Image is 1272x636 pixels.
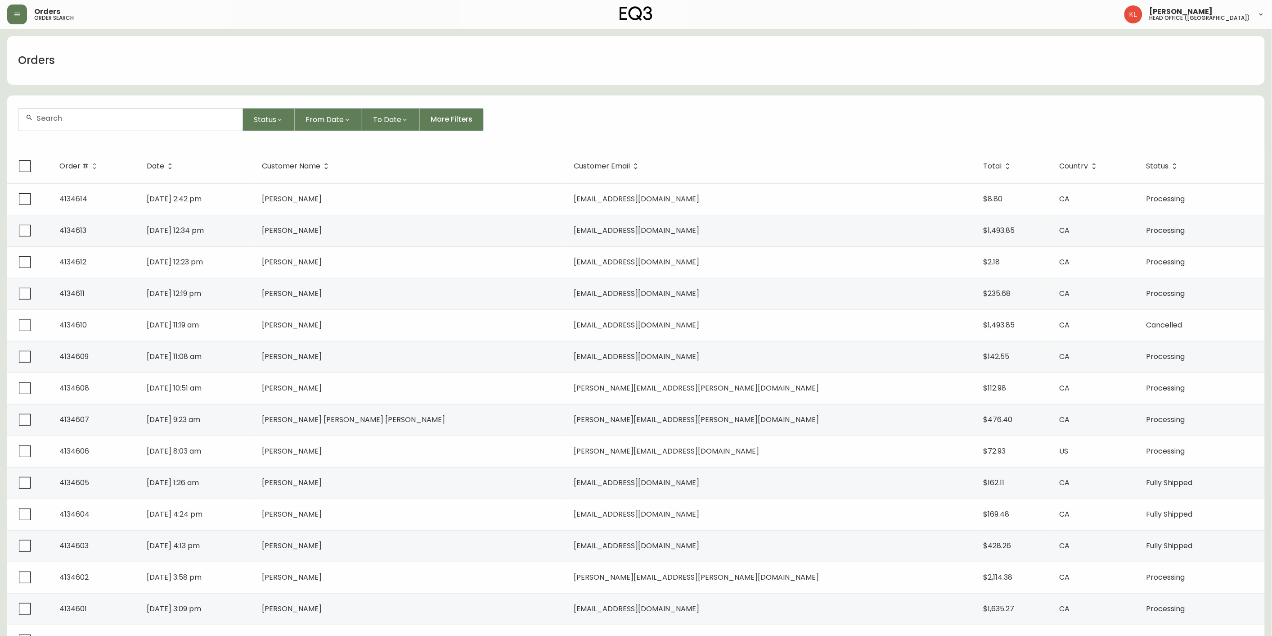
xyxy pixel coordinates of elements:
[574,446,759,456] span: [PERSON_NAME][EMAIL_ADDRESS][DOMAIN_NAME]
[574,288,699,299] span: [EMAIL_ADDRESS][DOMAIN_NAME]
[1146,572,1185,582] span: Processing
[59,288,85,299] span: 4134611
[984,383,1007,393] span: $112.98
[984,194,1003,204] span: $8.80
[574,541,699,551] span: [EMAIL_ADDRESS][DOMAIN_NAME]
[984,351,1010,362] span: $142.55
[373,114,401,125] span: To Date
[574,320,699,330] span: [EMAIL_ADDRESS][DOMAIN_NAME]
[984,288,1011,299] span: $235.68
[1146,164,1169,169] span: Status
[574,383,819,393] span: [PERSON_NAME][EMAIL_ADDRESS][PERSON_NAME][DOMAIN_NAME]
[1146,509,1193,519] span: Fully Shipped
[1060,446,1069,456] span: US
[1150,8,1213,15] span: [PERSON_NAME]
[1146,225,1185,236] span: Processing
[1060,414,1070,425] span: CA
[34,15,74,21] h5: order search
[147,257,203,267] span: [DATE] 12:23 pm
[984,541,1011,551] span: $428.26
[1060,162,1100,170] span: Country
[574,509,699,519] span: [EMAIL_ADDRESS][DOMAIN_NAME]
[295,108,362,131] button: From Date
[1146,604,1185,614] span: Processing
[1060,383,1070,393] span: CA
[1146,541,1193,551] span: Fully Shipped
[984,572,1013,582] span: $2,114.38
[574,572,819,582] span: [PERSON_NAME][EMAIL_ADDRESS][PERSON_NAME][DOMAIN_NAME]
[254,114,276,125] span: Status
[262,257,322,267] span: [PERSON_NAME]
[59,414,89,425] span: 4134607
[147,446,201,456] span: [DATE] 8:03 am
[1060,541,1070,551] span: CA
[262,541,322,551] span: [PERSON_NAME]
[59,194,87,204] span: 4134614
[147,604,201,614] span: [DATE] 3:09 pm
[262,194,322,204] span: [PERSON_NAME]
[306,114,344,125] span: From Date
[1146,477,1193,488] span: Fully Shipped
[1146,351,1185,362] span: Processing
[243,108,295,131] button: Status
[1146,288,1185,299] span: Processing
[59,604,87,614] span: 4134601
[262,383,322,393] span: [PERSON_NAME]
[262,446,322,456] span: [PERSON_NAME]
[1060,257,1070,267] span: CA
[59,541,89,551] span: 4134603
[262,604,322,614] span: [PERSON_NAME]
[1060,164,1088,169] span: Country
[147,164,164,169] span: Date
[431,114,472,124] span: More Filters
[59,572,89,582] span: 4134602
[574,257,699,267] span: [EMAIL_ADDRESS][DOMAIN_NAME]
[1146,194,1185,204] span: Processing
[574,194,699,204] span: [EMAIL_ADDRESS][DOMAIN_NAME]
[59,383,89,393] span: 4134608
[147,572,202,582] span: [DATE] 3:58 pm
[574,351,699,362] span: [EMAIL_ADDRESS][DOMAIN_NAME]
[984,320,1015,330] span: $1,493.85
[1146,414,1185,425] span: Processing
[1060,288,1070,299] span: CA
[147,383,202,393] span: [DATE] 10:51 am
[262,414,445,425] span: [PERSON_NAME] [PERSON_NAME] [PERSON_NAME]
[574,162,642,170] span: Customer Email
[59,351,89,362] span: 4134609
[1060,477,1070,488] span: CA
[362,108,420,131] button: To Date
[984,257,1000,267] span: $2.18
[147,509,202,519] span: [DATE] 4:24 pm
[574,604,699,614] span: [EMAIL_ADDRESS][DOMAIN_NAME]
[147,162,176,170] span: Date
[59,164,89,169] span: Order #
[262,164,320,169] span: Customer Name
[620,6,653,21] img: logo
[147,477,199,488] span: [DATE] 1:26 am
[262,225,322,236] span: [PERSON_NAME]
[1060,572,1070,582] span: CA
[147,414,200,425] span: [DATE] 9:23 am
[147,194,202,204] span: [DATE] 2:42 pm
[262,351,322,362] span: [PERSON_NAME]
[147,351,202,362] span: [DATE] 11:08 am
[262,320,322,330] span: [PERSON_NAME]
[59,446,89,456] span: 4134606
[147,320,199,330] span: [DATE] 11:19 am
[1124,5,1142,23] img: 2c0c8aa7421344cf0398c7f872b772b5
[1060,194,1070,204] span: CA
[984,225,1015,236] span: $1,493.85
[1060,320,1070,330] span: CA
[1060,604,1070,614] span: CA
[262,477,322,488] span: [PERSON_NAME]
[147,541,200,551] span: [DATE] 4:13 pm
[1146,257,1185,267] span: Processing
[34,8,60,15] span: Orders
[984,414,1013,425] span: $476.40
[262,509,322,519] span: [PERSON_NAME]
[1060,509,1070,519] span: CA
[1146,383,1185,393] span: Processing
[59,257,86,267] span: 4134612
[262,162,332,170] span: Customer Name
